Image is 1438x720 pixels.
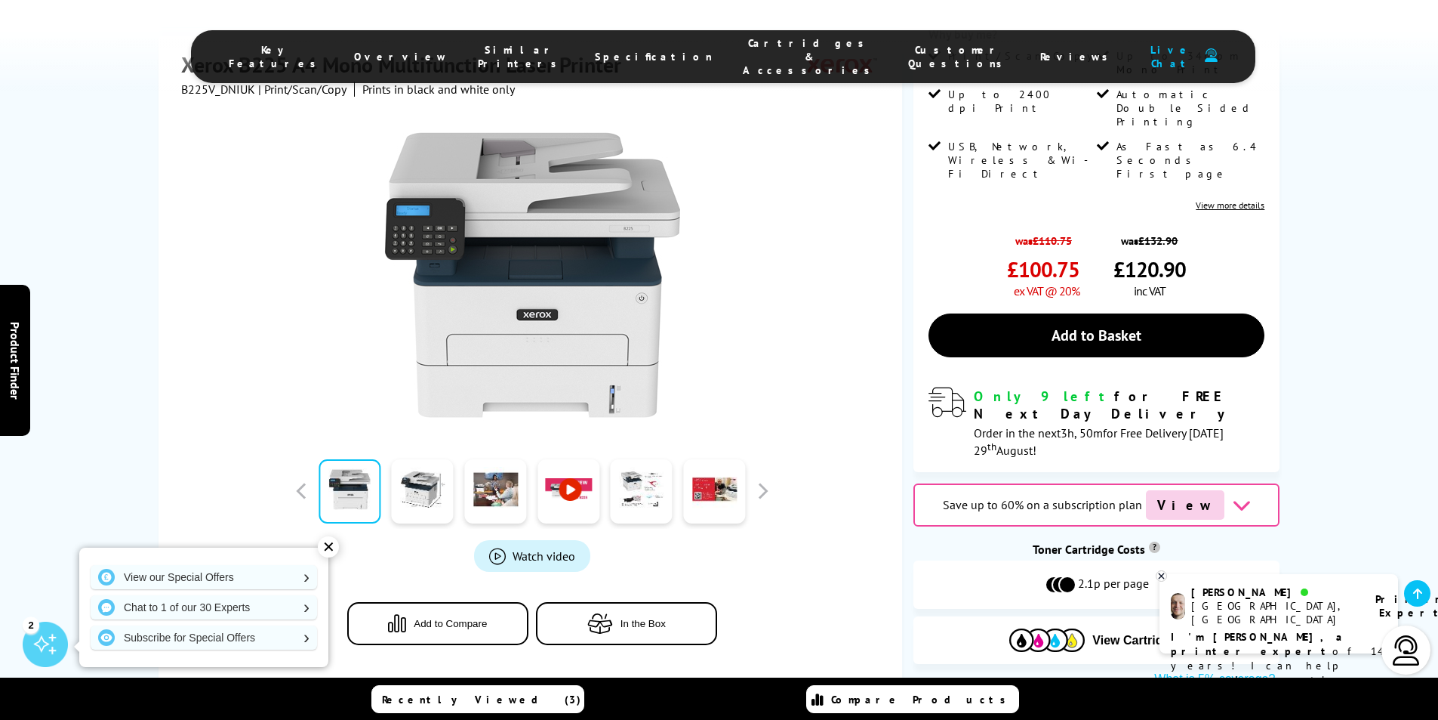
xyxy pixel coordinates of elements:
span: View Cartridges [1092,634,1184,647]
span: 3h, 50m [1061,425,1103,440]
span: Watch video [513,548,575,564]
button: What is 5% coverage? [1150,672,1279,687]
div: for FREE Next Day Delivery [974,388,1264,422]
span: In the Box [620,618,666,629]
span: Compare Products [831,693,1014,706]
img: ashley-livechat.png [1171,593,1185,620]
p: of 14 years! I can help you choose the right product [1171,630,1387,702]
b: I'm [PERSON_NAME], a printer expert [1171,630,1347,658]
button: View Cartridges [925,628,1268,653]
img: user-headset-duotone.svg [1205,48,1218,63]
span: Order in the next for Free Delivery [DATE] 29 August! [974,425,1224,458]
span: £120.90 [1113,255,1186,283]
a: Compare Products [806,685,1019,713]
a: Subscribe for Special Offers [91,626,317,650]
div: ✕ [318,536,339,558]
img: Cartridges [1009,629,1085,652]
div: 2 [23,616,39,633]
strike: £110.75 [1033,233,1072,248]
span: View [1146,490,1224,520]
span: Reviews [1040,50,1116,63]
span: As Fast as 6.4 Seconds First page [1116,140,1261,181]
a: View our Special Offers [91,565,317,589]
span: USB, Network, Wireless & Wi-Fi Direct [948,140,1093,181]
sup: th [987,440,996,453]
button: Add to Compare [347,602,528,645]
img: Xerox B225 [384,127,680,423]
span: was [1113,226,1186,248]
a: Product_All_Videos [474,540,590,572]
div: [PERSON_NAME] [1191,586,1356,599]
div: modal_delivery [928,388,1264,457]
span: Recently Viewed (3) [382,693,581,706]
span: Similar Printers [478,43,565,70]
span: Customer Questions [908,43,1010,70]
span: Add to Compare [414,618,487,629]
span: Key Features [229,43,324,70]
strike: £132.90 [1138,233,1178,248]
span: Up to 2400 dpi Print [948,88,1093,115]
a: View more details [1196,199,1264,211]
button: In the Box [536,602,717,645]
a: Chat to 1 of our 30 Experts [91,595,317,620]
span: Product Finder [8,321,23,399]
span: ex VAT @ 20% [1014,283,1079,298]
span: inc VAT [1134,283,1165,298]
span: £100.75 [1007,255,1079,283]
span: Automatic Double Sided Printing [1116,88,1261,128]
span: Live Chat [1146,43,1197,70]
span: Only 9 left [974,388,1114,405]
div: Toner Cartridge Costs [913,542,1279,557]
span: 2.1p per page [1078,576,1149,594]
a: Add to Basket [928,314,1264,357]
a: Recently Viewed (3) [371,685,584,713]
span: was [1007,226,1079,248]
span: Cartridges & Accessories [743,36,878,77]
div: [GEOGRAPHIC_DATA], [GEOGRAPHIC_DATA] [1191,599,1356,626]
span: Save up to 60% on a subscription plan [943,497,1142,512]
sup: Cost per page [1149,542,1160,553]
span: Specification [595,50,713,63]
img: user-headset-light.svg [1391,635,1421,666]
span: Overview [354,50,448,63]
